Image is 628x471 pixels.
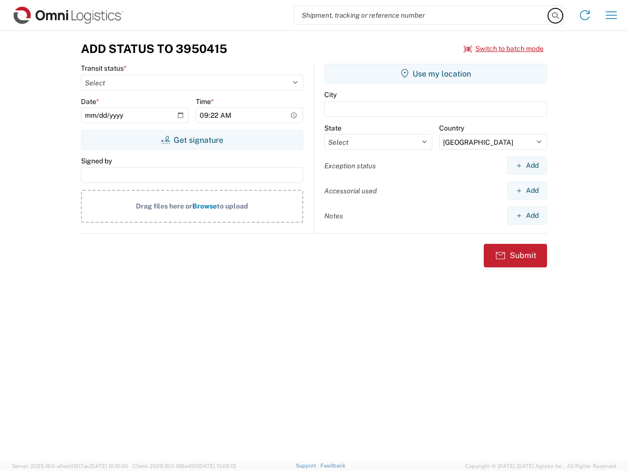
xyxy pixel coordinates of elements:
button: Switch to batch mode [464,41,544,57]
label: Exception status [324,161,376,170]
button: Add [507,182,547,200]
label: Signed by [81,157,112,165]
label: Time [196,97,214,106]
button: Get signature [81,130,303,150]
span: Browse [192,202,217,210]
span: Client: 2025.18.0-198a450 [132,463,236,469]
span: [DATE] 10:10:00 [90,463,128,469]
input: Shipment, tracking or reference number [294,6,549,25]
label: Accessorial used [324,186,377,195]
a: Feedback [320,463,345,469]
label: Notes [324,211,343,220]
label: State [324,124,341,132]
button: Submit [484,244,547,267]
label: Country [439,124,464,132]
label: City [324,90,337,99]
a: Support [296,463,320,469]
h3: Add Status to 3950415 [81,42,227,56]
button: Use my location [324,64,547,83]
button: Add [507,207,547,225]
span: to upload [217,202,248,210]
span: [DATE] 10:06:13 [198,463,236,469]
span: Copyright © [DATE]-[DATE] Agistix Inc., All Rights Reserved [465,462,616,471]
label: Transit status [81,64,127,73]
span: Server: 2025.18.0-a0edd1917ac [12,463,128,469]
button: Add [507,157,547,175]
span: Drag files here or [136,202,192,210]
label: Date [81,97,99,106]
